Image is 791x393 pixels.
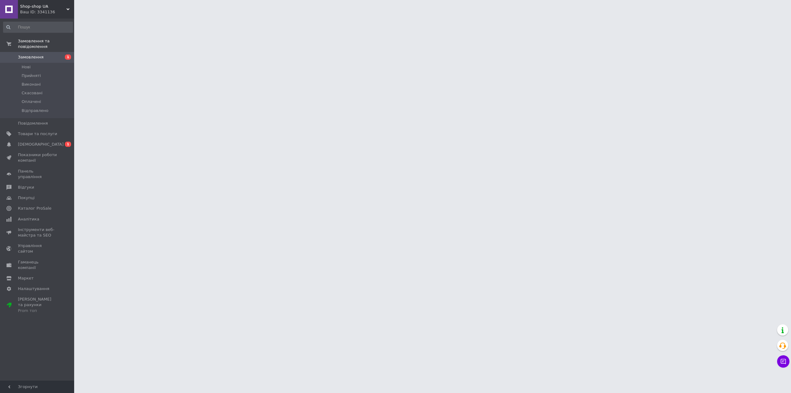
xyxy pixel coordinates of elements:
[18,308,57,314] div: Prom топ
[18,152,57,163] span: Показники роботи компанії
[18,206,51,211] span: Каталог ProSale
[18,131,57,137] span: Товари та послуги
[18,286,49,292] span: Налаштування
[18,121,48,126] span: Повідомлення
[18,142,64,147] span: [DEMOGRAPHIC_DATA]
[18,169,57,180] span: Панель управління
[18,276,34,281] span: Маркет
[18,54,44,60] span: Замовлення
[18,259,57,271] span: Гаманець компанії
[22,73,41,79] span: Прийняті
[777,355,789,368] button: Чат з покупцем
[22,82,41,87] span: Виконані
[3,22,73,33] input: Пошук
[18,195,35,201] span: Покупці
[22,90,43,96] span: Скасовані
[22,108,49,113] span: Відправлено
[18,216,39,222] span: Аналітика
[22,64,31,70] span: Нові
[20,4,66,9] span: Shop-shop UA
[65,54,71,60] span: 1
[18,297,57,314] span: [PERSON_NAME] та рахунки
[20,9,74,15] div: Ваш ID: 3341136
[65,142,71,147] span: 1
[18,38,74,49] span: Замовлення та повідомлення
[22,99,41,105] span: Оплачені
[18,185,34,190] span: Відгуки
[18,227,57,238] span: Інструменти веб-майстра та SEO
[18,243,57,254] span: Управління сайтом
